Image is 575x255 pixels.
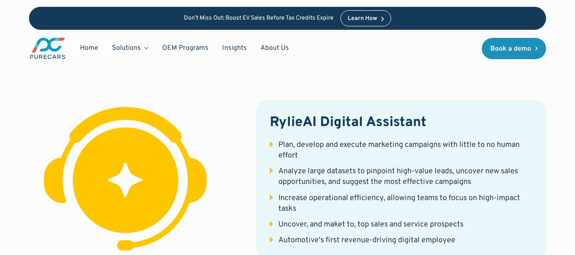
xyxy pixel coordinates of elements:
[215,40,254,56] a: Insights
[29,37,66,60] a: main
[348,16,377,22] div: Learn How
[278,219,463,230] div: Uncover, and maket to, top sales and service prospects
[278,235,455,246] div: Automotive's first revenue-driving digital employee
[254,40,296,56] a: About Us
[73,40,105,56] a: Home
[105,40,155,56] div: Solutions
[340,10,391,26] a: Learn How
[270,114,533,132] h3: RylieAI Digital Assistant
[278,140,533,161] div: Plan, develop and execute marketing campaigns with little to no human effort
[155,40,215,56] a: OEM Programs
[184,15,334,22] p: Don’t Miss Out: Boost EV Sales Before Tax Credits Expire
[278,193,533,214] div: Increase operational efficiency, allowing teams to focus on high-impact tasks
[29,37,66,60] img: purecars logo
[490,46,531,52] div: Book a demo
[278,166,533,187] div: Analyze large datasets to pinpoint high-value leads, uncover new sales opportunities, and suggest...
[112,43,141,53] div: Solutions
[482,38,546,59] a: Book a demo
